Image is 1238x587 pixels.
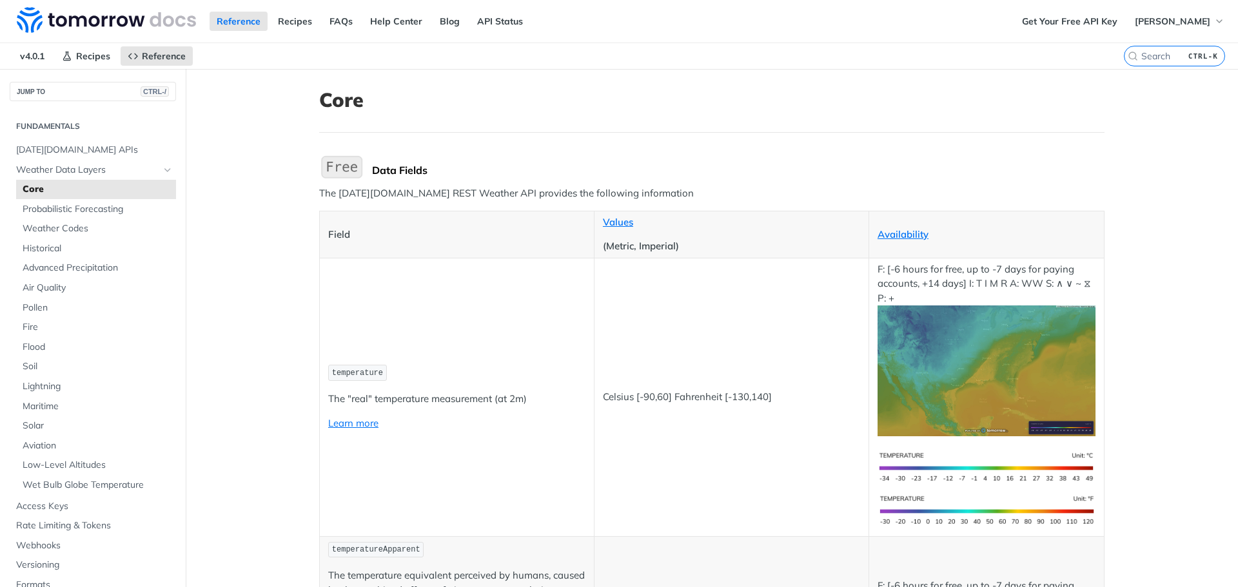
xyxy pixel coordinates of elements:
a: Reference [210,12,268,31]
span: Historical [23,242,173,255]
span: Aviation [23,439,173,452]
span: Pollen [23,302,173,314]
p: The "real" temperature measurement (at 2m) [328,392,585,407]
span: Weather Codes [23,222,173,235]
span: Maritime [23,400,173,413]
span: temperatureApparent [332,545,420,554]
span: Webhooks [16,539,173,552]
a: Fire [16,318,176,337]
a: Low-Level Altitudes [16,456,176,475]
a: Aviation [16,436,176,456]
a: Core [16,180,176,199]
svg: Search [1128,51,1138,61]
a: Recipes [55,46,117,66]
a: Access Keys [10,497,176,516]
a: Probabilistic Forecasting [16,200,176,219]
div: Data Fields [372,164,1105,177]
span: Soil [23,360,173,373]
span: Reference [142,50,186,62]
span: [DATE][DOMAIN_NAME] APIs [16,144,173,157]
a: Wet Bulb Globe Temperature [16,476,176,495]
span: [PERSON_NAME] [1135,15,1210,27]
span: Weather Data Layers [16,164,159,177]
a: API Status [470,12,530,31]
a: Flood [16,338,176,357]
span: Expand image [878,364,1096,376]
span: Versioning [16,559,173,572]
span: Rate Limiting & Tokens [16,519,173,532]
button: [PERSON_NAME] [1128,12,1232,31]
a: Historical [16,239,176,258]
span: Flood [23,341,173,354]
a: Rate Limiting & Tokens [10,516,176,535]
a: Reference [121,46,193,66]
span: CTRL-/ [141,86,169,97]
a: Advanced Precipitation [16,258,176,278]
a: Availability [878,228,928,240]
span: temperature [332,369,383,378]
a: FAQs [322,12,360,31]
span: Low-Level Altitudes [23,459,173,472]
span: Fire [23,321,173,334]
a: Webhooks [10,536,176,555]
a: Pollen [16,298,176,318]
p: The [DATE][DOMAIN_NAME] REST Weather API provides the following information [319,186,1105,201]
a: Get Your Free API Key [1015,12,1125,31]
a: Soil [16,357,176,376]
h2: Fundamentals [10,120,176,132]
a: Solar [16,416,176,436]
button: Hide subpages for Weather Data Layers [162,165,173,175]
span: Expand image [878,460,1096,472]
a: Blog [433,12,467,31]
img: Tomorrow.io Weather API Docs [17,7,196,33]
a: Help Center [363,12,429,31]
a: Weather Codes [16,219,176,238]
a: Values [603,216,633,228]
span: Advanced Precipitation [23,262,173,274]
span: Recipes [76,50,110,62]
span: v4.0.1 [13,46,52,66]
span: Air Quality [23,282,173,294]
span: Solar [23,419,173,432]
span: Lightning [23,380,173,393]
p: F: [-6 hours for free, up to -7 days for paying accounts, +14 days] I: T I M R A: WW S: ∧ ∨ ~ ⧖ P: + [878,262,1096,436]
span: Core [23,183,173,196]
a: Maritime [16,397,176,416]
a: Learn more [328,417,378,429]
kbd: CTRL-K [1185,50,1221,63]
p: Celsius [-90,60] Fahrenheit [-130,140] [603,390,860,405]
p: Field [328,227,585,242]
h1: Core [319,88,1105,111]
a: Air Quality [16,278,176,298]
a: Recipes [271,12,319,31]
span: Expand image [878,503,1096,515]
a: Weather Data LayersHide subpages for Weather Data Layers [10,160,176,180]
p: (Metric, Imperial) [603,239,860,254]
button: JUMP TOCTRL-/ [10,82,176,101]
span: Probabilistic Forecasting [23,203,173,216]
a: [DATE][DOMAIN_NAME] APIs [10,140,176,160]
span: Wet Bulb Globe Temperature [23,479,173,492]
a: Versioning [10,555,176,575]
a: Lightning [16,377,176,396]
span: Access Keys [16,500,173,513]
